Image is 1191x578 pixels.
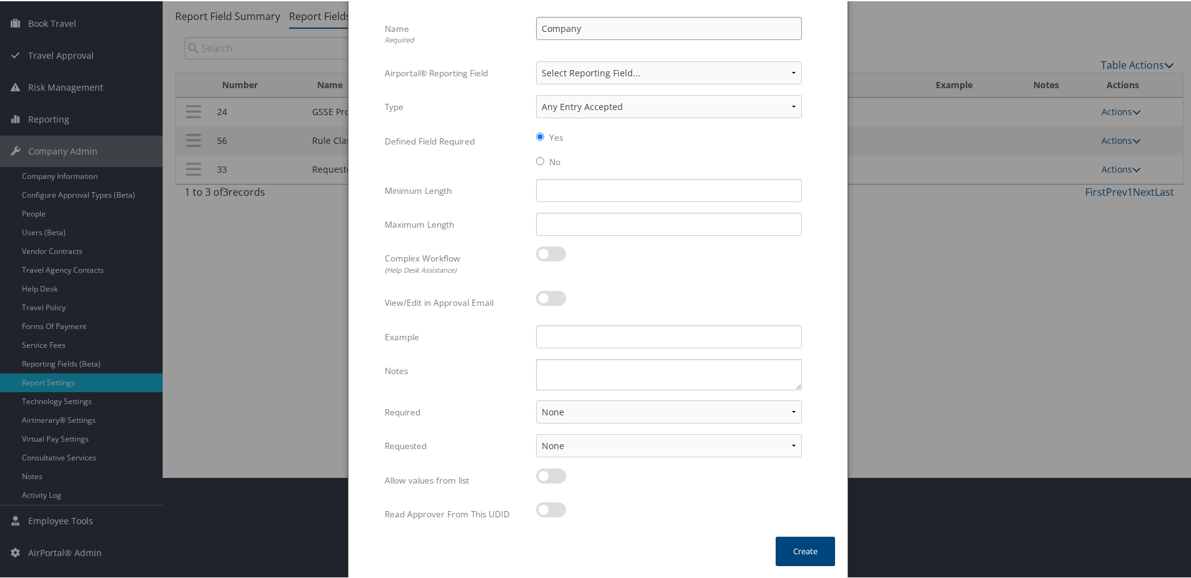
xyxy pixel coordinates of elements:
label: Yes [549,130,563,143]
label: Name [385,16,527,50]
label: Required [385,399,527,423]
button: Create [776,535,835,565]
div: (Help Desk Assistance) [385,264,527,275]
label: Minimum Length [385,178,527,201]
label: Example [385,324,527,348]
label: Type [385,94,527,118]
label: Notes [385,358,527,382]
label: Defined Field Required [385,128,527,152]
div: Required [385,34,527,44]
label: Maximum Length [385,211,527,235]
label: Allow values from list [385,467,527,491]
label: View/Edit in Approval Email [385,290,527,313]
label: Complex Workflow [385,245,527,280]
label: Airportal® Reporting Field [385,60,527,84]
label: No [549,155,560,167]
label: Requested [385,433,527,457]
label: Read Approver From This UDID [385,501,527,525]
